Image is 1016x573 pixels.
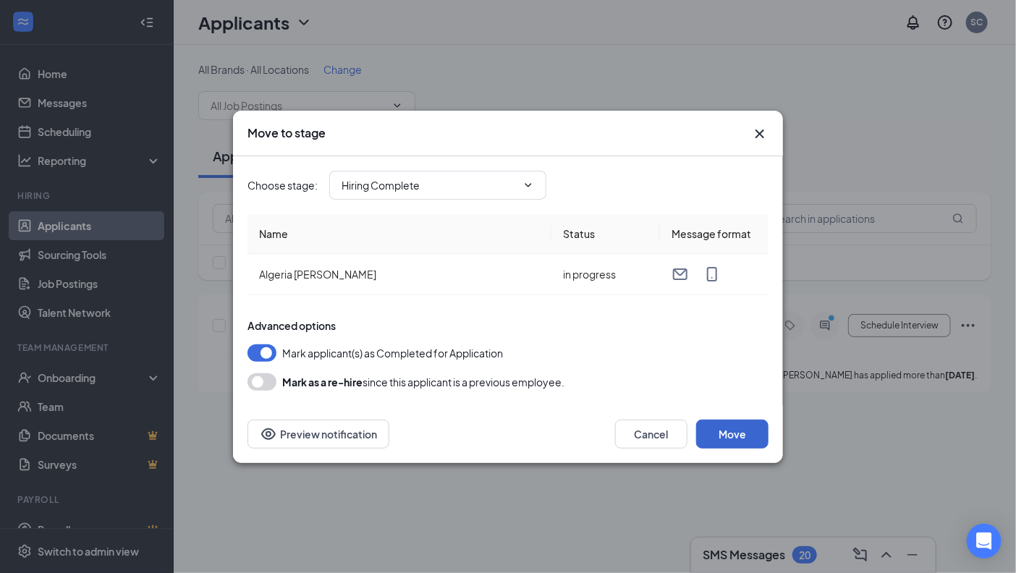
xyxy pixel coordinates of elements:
span: Algeria [PERSON_NAME] [259,268,376,281]
th: Status [551,214,660,254]
svg: Eye [260,425,277,443]
svg: ChevronDown [522,179,534,191]
b: Mark as a re-hire [282,375,363,389]
svg: Cross [751,125,769,143]
svg: Email [672,266,689,283]
div: Advanced options [247,318,769,333]
button: Cancel [615,420,687,449]
div: Open Intercom Messenger [967,524,1002,559]
button: Close [751,125,769,143]
th: Name [247,214,551,254]
button: Move [696,420,769,449]
h3: Move to stage [247,125,326,141]
span: Mark applicant(s) as Completed for Application [282,344,503,362]
td: in progress [551,254,660,295]
span: Choose stage : [247,177,318,193]
svg: MobileSms [703,266,721,283]
div: since this applicant is a previous employee. [282,373,564,391]
th: Message format [660,214,769,254]
button: Preview notificationEye [247,420,389,449]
